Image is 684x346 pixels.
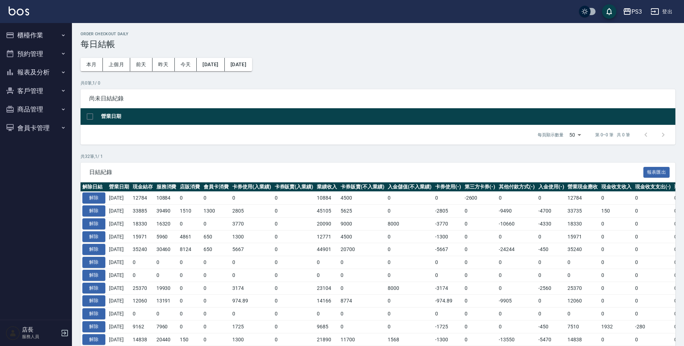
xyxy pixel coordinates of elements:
td: -2560 [537,282,566,295]
td: 0 [202,320,231,333]
td: 0 [463,243,497,256]
td: 0 [633,230,673,243]
td: 0 [599,333,633,346]
td: 12784 [131,192,155,205]
button: [DATE] [197,58,224,71]
td: 0 [273,217,315,230]
td: -10660 [497,217,537,230]
th: 營業日期 [99,108,675,125]
td: 30460 [155,243,178,256]
th: 服務消費 [155,182,178,192]
td: 16320 [155,217,178,230]
td: 1300 [231,333,273,346]
td: 0 [463,282,497,295]
td: 0 [633,308,673,320]
td: 11700 [339,333,386,346]
td: 0 [386,256,433,269]
td: -5667 [433,243,463,256]
td: 0 [633,333,673,346]
th: 業績收入 [315,182,339,192]
button: PS3 [620,4,645,19]
td: 8000 [386,282,433,295]
td: 0 [537,308,566,320]
td: 0 [315,256,339,269]
td: -5470 [537,333,566,346]
button: 客戶管理 [3,82,69,100]
td: 4861 [178,230,202,243]
td: 8000 [386,217,433,230]
td: 0 [599,295,633,308]
td: 39490 [155,205,178,218]
td: 0 [202,295,231,308]
td: 1300 [231,230,273,243]
p: 第 0–0 筆 共 0 筆 [595,132,630,138]
td: 1510 [178,205,202,218]
td: [DATE] [107,333,131,346]
td: 0 [339,256,386,269]
button: 解除 [82,218,105,229]
td: 0 [463,308,497,320]
td: 0 [273,320,315,333]
td: 0 [273,308,315,320]
td: 0 [497,230,537,243]
td: 0 [537,230,566,243]
button: 報表匯出 [643,167,670,178]
td: 0 [463,333,497,346]
td: [DATE] [107,243,131,256]
td: 150 [178,333,202,346]
td: 0 [273,282,315,295]
td: 0 [155,269,178,282]
td: 9162 [131,320,155,333]
td: -4700 [537,205,566,218]
td: 0 [599,308,633,320]
td: 20090 [315,217,339,230]
td: 0 [202,217,231,230]
td: 0 [315,308,339,320]
td: [DATE] [107,308,131,320]
td: 0 [463,320,497,333]
td: 15971 [566,230,599,243]
span: 日結紀錄 [89,169,643,176]
td: 0 [155,256,178,269]
button: 解除 [82,283,105,294]
p: 服務人員 [22,333,59,340]
td: [DATE] [107,320,131,333]
button: 解除 [82,308,105,319]
td: 0 [633,295,673,308]
th: 現金收支收入 [599,182,633,192]
td: 0 [386,243,433,256]
td: 21890 [315,333,339,346]
td: 0 [566,308,599,320]
th: 會員卡消費 [202,182,231,192]
td: 0 [537,295,566,308]
td: -9905 [497,295,537,308]
td: -280 [633,320,673,333]
td: 12060 [131,295,155,308]
td: 0 [202,192,231,205]
td: 0 [178,295,202,308]
td: 5667 [231,243,273,256]
td: 0 [273,333,315,346]
td: -3174 [433,282,463,295]
button: 預約管理 [3,45,69,63]
img: Person [6,326,20,340]
td: 0 [131,269,155,282]
button: 解除 [82,257,105,268]
td: 0 [386,269,433,282]
th: 店販消費 [178,182,202,192]
td: 45105 [315,205,339,218]
td: 7510 [566,320,599,333]
td: [DATE] [107,217,131,230]
td: [DATE] [107,230,131,243]
td: 18330 [131,217,155,230]
td: 23104 [315,282,339,295]
button: 解除 [82,334,105,345]
td: 0 [463,256,497,269]
td: 0 [599,230,633,243]
td: 0 [202,256,231,269]
td: 0 [386,205,433,218]
td: 14838 [131,333,155,346]
button: 報表及分析 [3,63,69,82]
td: 0 [463,205,497,218]
h5: 店長 [22,326,59,333]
